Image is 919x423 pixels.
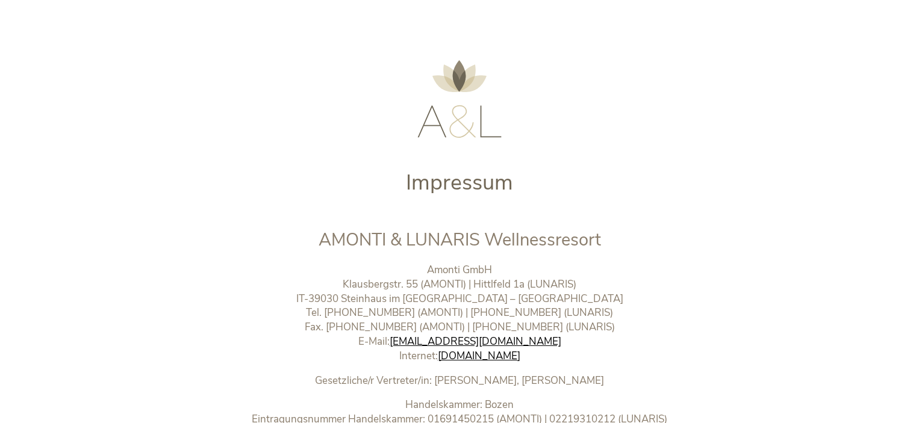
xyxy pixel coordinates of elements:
[438,349,520,363] a: [DOMAIN_NAME]
[390,335,561,348] a: [EMAIL_ADDRESS][DOMAIN_NAME]
[406,168,513,197] span: Impressum
[315,374,604,387] b: Gesetzliche/r Vertreter/in: [PERSON_NAME], [PERSON_NAME]
[417,60,502,138] img: AMONTI & LUNARIS Wellnessresort
[319,228,601,252] span: AMONTI & LUNARIS Wellnessresort
[208,263,711,363] p: Amonti GmbH Klausbergstr. 55 (AMONTI) | Hittlfeld 1a (LUNARIS) IT-39030 Steinhaus im [GEOGRAPHIC_...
